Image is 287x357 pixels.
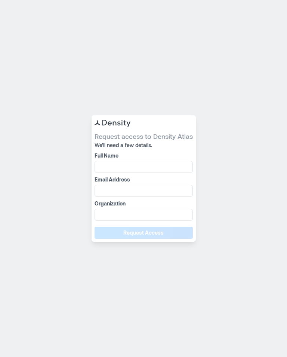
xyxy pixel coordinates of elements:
[95,152,191,159] label: Full Name
[123,229,164,237] span: Request Access
[95,176,191,183] label: Email Address
[95,227,193,239] button: Request Access
[95,132,193,141] span: Request access to Density Atlas
[95,141,193,149] span: We’ll need a few details.
[95,200,191,207] label: Organization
